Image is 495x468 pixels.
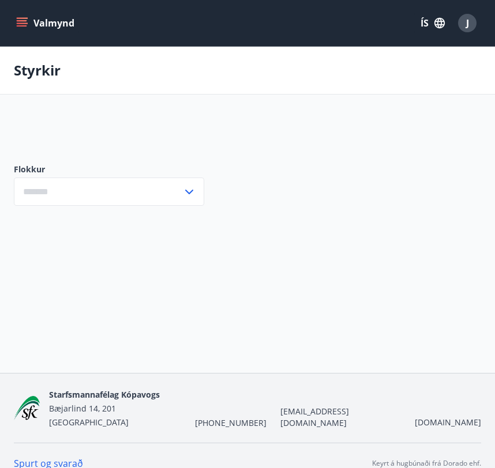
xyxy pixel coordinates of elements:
[49,403,129,428] span: Bæjarlind 14, 201 [GEOGRAPHIC_DATA]
[14,396,40,421] img: x5MjQkxwhnYn6YREZUTEa9Q4KsBUeQdWGts9Dj4O.png
[14,61,61,80] p: Styrkir
[466,17,469,29] span: J
[14,164,204,175] label: Flokkur
[49,389,160,400] span: Starfsmannafélag Kópavogs
[453,9,481,37] button: J
[195,417,267,429] span: [PHONE_NUMBER]
[415,417,481,428] a: [DOMAIN_NAME]
[280,406,401,429] span: [EMAIL_ADDRESS][DOMAIN_NAME]
[14,13,79,33] button: menu
[414,13,451,33] button: ÍS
